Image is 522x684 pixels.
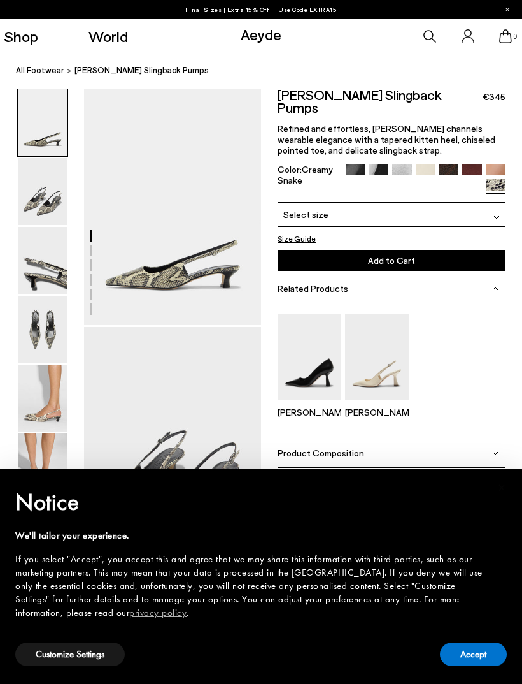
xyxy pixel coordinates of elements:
[278,283,348,294] span: Related Products
[16,64,64,77] a: All Footwear
[278,123,495,156] span: Refined and effortless, [PERSON_NAME] channels wearable elegance with a tapered kitten heel, chis...
[440,643,507,666] button: Accept
[492,450,498,456] img: svg%3E
[278,407,341,418] p: [PERSON_NAME]
[15,553,486,620] div: If you select "Accept", you accept this and agree that we may share this information with third p...
[278,250,505,271] button: Add to Cart
[278,164,332,186] span: Creamy Snake
[278,314,341,399] img: Zandra Pointed Pumps
[278,164,332,194] div: Color:
[74,64,209,77] span: [PERSON_NAME] Slingback Pumps
[278,89,483,114] h2: [PERSON_NAME] Slingback Pumps
[18,433,67,500] img: Catrina Slingback Pumps - Image 6
[129,606,187,619] a: privacy policy
[283,208,328,221] span: Select size
[241,25,281,43] a: Aeyde
[368,255,415,266] span: Add to Cart
[499,29,512,43] a: 0
[512,33,518,40] span: 0
[18,89,67,156] img: Catrina Slingback Pumps - Image 1
[345,407,409,418] p: [PERSON_NAME]
[4,29,38,44] a: Shop
[18,296,67,363] img: Catrina Slingback Pumps - Image 4
[278,448,364,458] span: Product Composition
[278,6,337,13] span: Navigate to /collections/ss25-final-sizes
[498,477,506,497] span: ×
[493,214,500,221] img: svg%3E
[18,158,67,225] img: Catrina Slingback Pumps - Image 2
[345,391,409,418] a: Fernanda Slingback Pumps [PERSON_NAME]
[278,232,316,245] button: Size Guide
[15,529,486,542] div: We'll tailor your experience.
[492,286,498,292] img: svg%3E
[18,365,67,432] img: Catrina Slingback Pumps - Image 5
[15,643,125,666] button: Customize Settings
[345,314,409,399] img: Fernanda Slingback Pumps
[15,486,486,519] h2: Notice
[18,227,67,294] img: Catrina Slingback Pumps - Image 3
[16,54,522,89] nav: breadcrumb
[483,91,505,103] span: €345
[278,391,341,418] a: Zandra Pointed Pumps [PERSON_NAME]
[486,472,517,503] button: Close this notice
[185,3,337,16] p: Final Sizes | Extra 15% Off
[88,29,128,44] a: World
